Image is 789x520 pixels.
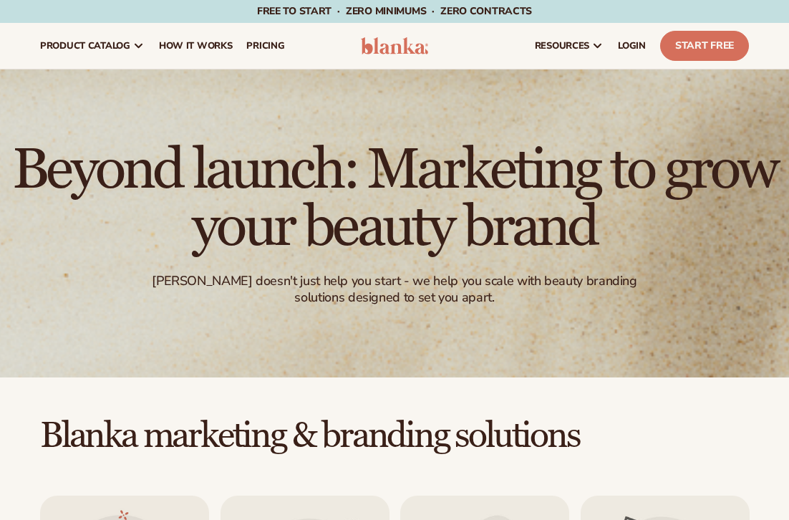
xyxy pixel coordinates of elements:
[11,141,778,256] h1: Beyond launch: Marketing to grow your beauty brand
[535,40,589,52] span: resources
[33,23,152,69] a: product catalog
[618,40,646,52] span: LOGIN
[257,4,532,18] span: Free to start · ZERO minimums · ZERO contracts
[40,40,130,52] span: product catalog
[239,23,291,69] a: pricing
[246,40,284,52] span: pricing
[139,273,649,307] div: [PERSON_NAME] doesn't just help you start - we help you scale with beauty branding solutions desi...
[528,23,611,69] a: resources
[611,23,653,69] a: LOGIN
[660,31,749,61] a: Start Free
[159,40,233,52] span: How It Works
[361,37,427,54] img: logo
[152,23,240,69] a: How It Works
